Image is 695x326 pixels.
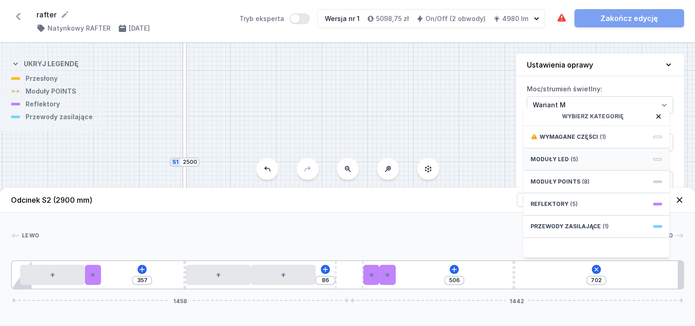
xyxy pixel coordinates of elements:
button: Edytuj nazwę projektu [60,10,69,19]
span: (1) [600,133,606,141]
div: Wersja nr 1 [325,14,360,23]
span: (5) [570,200,578,208]
button: Tryb eksperta [290,13,310,24]
button: Dodaj element [450,265,459,274]
span: 1458 [170,298,191,303]
span: (8) [582,178,589,185]
button: Ustawienia oprawy [516,54,684,76]
span: 1442 [506,298,528,303]
span: (5) [571,156,578,163]
h4: 5098,75 zł [376,14,409,23]
h4: 4980 lm [502,14,528,23]
div: PET mini next module 41° [379,265,395,285]
div: LED opal module 280mm [20,265,85,285]
button: Zamknij okno [655,113,662,120]
label: Moc/strumień świetlny: [527,82,673,114]
h4: Odcinek S2 [11,195,92,205]
form: rafter [37,9,228,20]
span: Lewo [22,232,39,239]
input: Wymiar [mm] [135,277,149,284]
div: LED opal module 280mm [251,265,316,285]
input: Wymiar [mm] [447,277,462,284]
button: Dodaj element [321,265,330,274]
span: Wymagane części [540,133,598,141]
span: (1) [603,223,609,230]
h4: On/Off (2 obwody) [425,14,486,23]
h4: [DATE] [129,24,150,33]
h4: Ukryj legendę [24,59,79,68]
span: Przewody zasilające [531,223,601,230]
span: Reflektory [531,200,568,208]
span: (2900 mm) [53,195,92,205]
span: Wybierz kategorię [562,113,624,120]
div: LED opal module 280mm [186,265,251,285]
div: PET mini next module 41° [363,265,379,285]
button: Wersja nr 15098,75 złOn/Off (2 obwody)4980 lm [317,9,545,28]
button: Rozłóż elementy świecące równomiernie [517,193,660,207]
span: Moduły LED [531,156,569,163]
input: Wymiar [mm] [318,277,333,284]
span: Rozłóż elementy świecące równomiernie [523,195,654,205]
h4: Natynkowy RAFTER [48,24,111,33]
select: Moc/strumień świetlny: [527,96,673,114]
div: PET mini next module 41° [85,265,101,285]
input: Wymiar [mm] [182,158,197,166]
span: Moduły POINTS [531,178,580,185]
button: Dodaj element [138,265,147,274]
input: Wymiar [mm] [589,277,604,284]
h4: Ustawienia oprawy [527,59,593,70]
label: Tryb eksperta [239,13,310,24]
button: Ukryj legendę [11,52,79,74]
button: Dodaj element [590,263,603,276]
